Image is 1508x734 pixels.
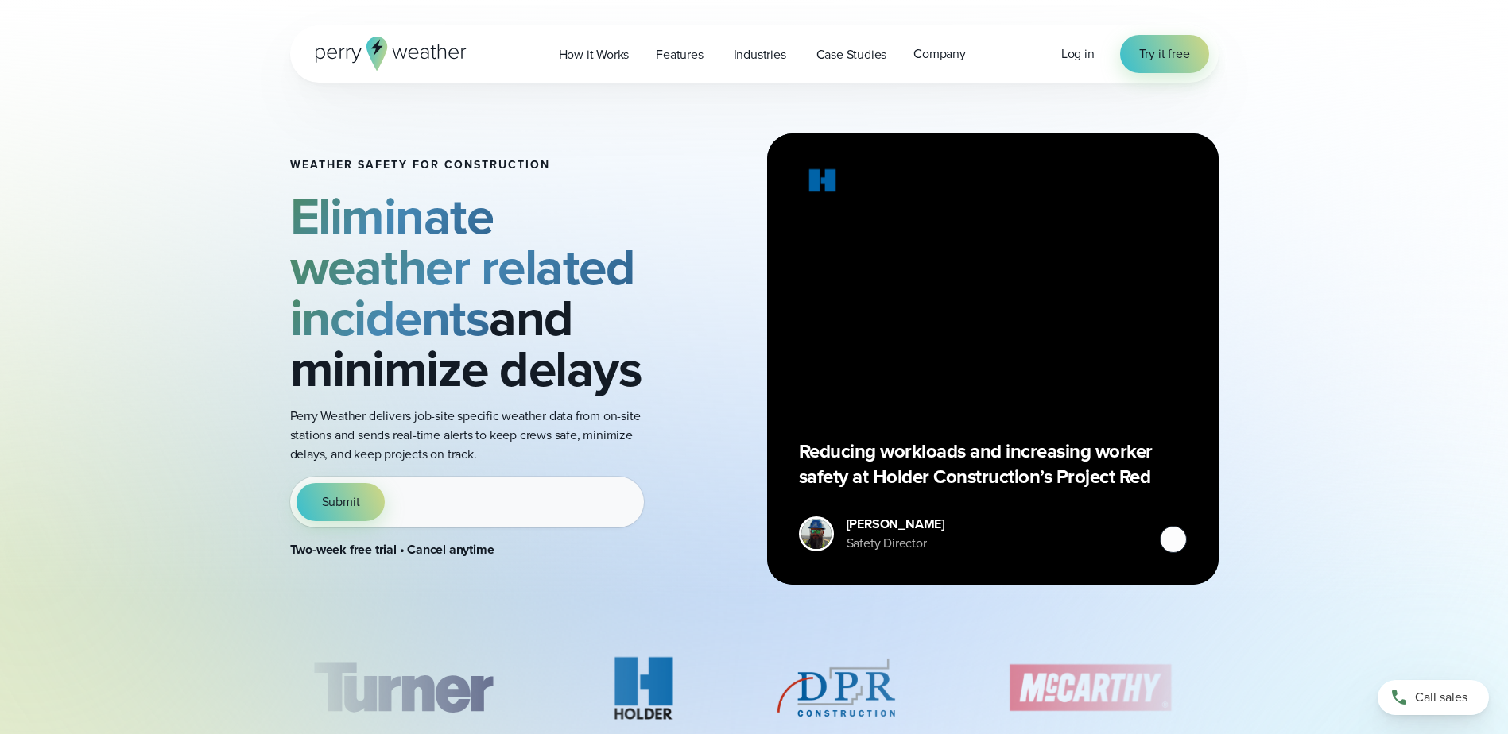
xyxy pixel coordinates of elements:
[799,438,1187,489] p: Reducing workloads and increasing worker safety at Holder Construction’s Project Red
[656,45,703,64] span: Features
[290,407,662,464] p: Perry Weather delivers job-site specific weather data from on-site stations and sends real-time a...
[1061,44,1095,63] span: Log in
[290,179,635,355] strong: Eliminate weather related incidents
[799,165,847,202] img: Holder.svg
[1415,688,1467,707] span: Call sales
[322,493,360,512] span: Submit
[592,648,696,728] div: 2 of 8
[816,45,887,64] span: Case Studies
[913,44,966,64] span: Company
[1120,35,1209,73] a: Try it free
[847,534,944,553] div: Safety Director
[734,45,786,64] span: Industries
[847,515,944,534] div: [PERSON_NAME]
[289,648,515,728] div: 1 of 8
[773,648,900,728] div: 3 of 8
[773,648,900,728] img: DPR-Construction.svg
[289,648,515,728] img: Turner-Construction_1.svg
[290,191,662,394] h2: and minimize delays
[592,648,696,728] img: Holder.svg
[545,38,643,71] a: How it Works
[801,519,832,549] img: Merco Chantres Headshot
[1061,44,1095,64] a: Log in
[976,648,1202,728] img: McCarthy.svg
[1378,680,1489,715] a: Call sales
[297,483,386,521] button: Submit
[559,45,630,64] span: How it Works
[290,540,494,558] strong: Two-week free trial • Cancel anytime
[976,648,1202,728] div: 4 of 8
[1139,44,1190,64] span: Try it free
[803,38,901,71] a: Case Studies
[290,159,662,172] h1: Weather safety for Construction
